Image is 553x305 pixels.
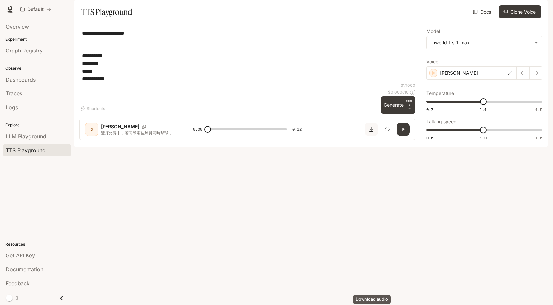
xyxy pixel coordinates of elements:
span: 1.5 [535,107,542,112]
button: Download audio [365,123,378,136]
h1: TTS Playground [81,5,132,18]
button: Clone Voice [499,5,541,18]
p: Model [426,29,440,34]
p: Temperature [426,91,454,96]
p: Talking speed [426,119,457,124]
span: 0:12 [292,126,302,133]
button: Shortcuts [79,103,107,114]
span: 0:00 [193,126,202,133]
button: Inspect [381,123,394,136]
p: [PERSON_NAME] [440,70,478,76]
p: CTRL + [406,99,413,107]
span: 1.5 [535,135,542,141]
span: 0.7 [426,107,433,112]
a: Docs [472,5,494,18]
div: inworld-tts-1-max [431,39,532,46]
div: D [86,124,97,135]
p: 61 / 1000 [401,83,415,88]
span: 1.0 [480,135,487,141]
p: Voice [426,59,438,64]
span: 1.1 [480,107,487,112]
button: Copy Voice ID [139,125,149,129]
span: 0.5 [426,135,433,141]
button: GenerateCTRL +⏎ [381,96,415,114]
p: [PERSON_NAME] [101,123,139,130]
p: 雙打比賽中，若同隊兩位球員同時擊球，應判： 1. 有效，繼續比賽 2. 無效，失分 3. 重打 4. 視情況由裁判決定 [101,130,177,136]
button: All workspaces [17,3,54,16]
div: inworld-tts-1-max [427,36,542,49]
p: Default [27,7,44,12]
p: ⏎ [406,99,413,111]
div: Download audio [353,295,391,304]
